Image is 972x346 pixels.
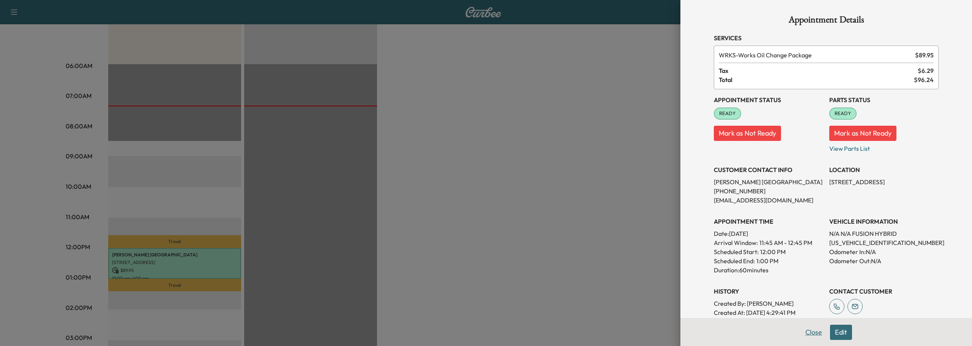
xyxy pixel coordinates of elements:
span: $ 89.95 [915,51,934,60]
h3: Appointment Status [714,95,823,104]
h3: VEHICLE INFORMATION [829,217,939,226]
h3: History [714,287,823,296]
h3: Services [714,33,939,43]
p: [US_VEHICLE_IDENTIFICATION_NUMBER] [829,238,939,247]
h3: CONTACT CUSTOMER [829,287,939,296]
p: [STREET_ADDRESS] [829,177,939,186]
p: Modified By : [PERSON_NAME] [714,317,823,326]
button: Mark as Not Ready [714,126,781,141]
span: 11:45 AM - 12:45 PM [759,238,812,247]
span: $ 96.24 [914,75,934,84]
p: [PHONE_NUMBER] [714,186,823,196]
p: [EMAIL_ADDRESS][DOMAIN_NAME] [714,196,823,205]
p: [PERSON_NAME] [GEOGRAPHIC_DATA] [714,177,823,186]
p: Date: [DATE] [714,229,823,238]
h3: Parts Status [829,95,939,104]
p: Arrival Window: [714,238,823,247]
p: Created At : [DATE] 4:29:41 PM [714,308,823,317]
h1: Appointment Details [714,15,939,27]
p: 1:00 PM [756,256,778,265]
span: READY [715,110,740,117]
h3: APPOINTMENT TIME [714,217,823,226]
button: Mark as Not Ready [829,126,896,141]
h3: LOCATION [829,165,939,174]
span: Tax [719,66,918,75]
button: Close [800,325,827,340]
span: Works Oil Change Package [719,51,912,60]
p: Duration: 60 minutes [714,265,823,275]
p: Scheduled End: [714,256,755,265]
p: Odometer In: N/A [829,247,939,256]
button: Edit [830,325,852,340]
span: $ 6.29 [918,66,934,75]
p: View Parts List [829,141,939,153]
span: Total [719,75,914,84]
p: Created By : [PERSON_NAME] [714,299,823,308]
p: Scheduled Start: [714,247,759,256]
p: 12:00 PM [760,247,786,256]
p: Odometer Out: N/A [829,256,939,265]
p: N/A N/A FUSION HYBRID [829,229,939,238]
span: READY [830,110,856,117]
h3: CUSTOMER CONTACT INFO [714,165,823,174]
